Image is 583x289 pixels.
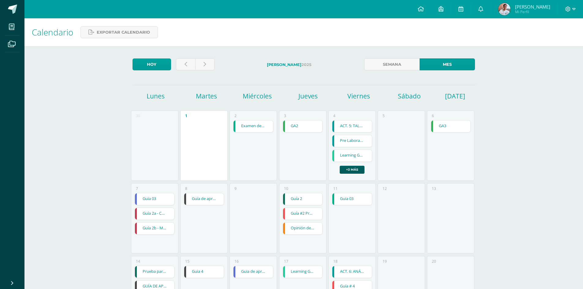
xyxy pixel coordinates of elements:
[332,120,372,132] a: ACT. 5: TALLERES DE ACOSO ESCOLAR
[283,266,323,278] a: Learning Guide 3
[383,113,385,118] div: 5
[515,4,550,10] span: [PERSON_NAME]
[284,186,288,191] div: 10
[284,259,288,264] div: 17
[185,259,189,264] div: 15
[283,266,323,278] div: Learning Guide 3 | Tarea
[80,26,158,38] a: Exportar calendario
[135,222,175,235] div: Guía 2b - Momentos y curtosis | Tarea
[332,135,372,147] div: Pre Laboratorio | Tarea
[332,150,372,162] div: Learning Guide 2 | Tarea
[233,92,282,100] h1: Miércoles
[515,9,550,14] span: Mi Perfil
[219,58,359,71] label: 2025
[283,193,323,205] a: Guía 2
[283,208,323,220] div: Guía #2 Prueba T | Tarea
[283,120,323,132] a: GA2
[432,259,436,264] div: 20
[184,193,224,205] div: Guía de aprendizaje 2 | Tarea
[383,186,387,191] div: 12
[283,193,323,205] div: Guía 2 | Tarea
[182,92,231,100] h1: Martes
[184,266,224,278] div: Guia 4 | Tarea
[133,58,171,70] a: Hoy
[332,266,372,278] div: ACT. 6: ANÁLISIS ESTADÍSTICO DE ENCUESTAS | Tarea
[332,135,372,147] a: Pre Laboratorio
[234,113,237,118] div: 2
[135,193,174,205] a: Guia 03
[267,62,301,67] strong: [PERSON_NAME]
[185,113,187,118] div: 1
[283,92,332,100] h1: Jueves
[135,193,175,205] div: Guia 03 | Tarea
[283,120,323,132] div: GA2 | Tarea
[136,259,140,264] div: 14
[431,120,471,132] a: GA3
[332,120,372,132] div: ACT. 5: TALLERES DE ACOSO ESCOLAR | Tarea
[136,186,138,191] div: 7
[332,266,372,278] a: ACT. 6: ANÁLISIS ESTADÍSTICO DE ENCUESTAS
[136,113,140,118] div: 30
[364,58,420,70] a: Semana
[234,259,239,264] div: 16
[184,266,224,278] a: Guia 4
[334,92,383,100] h1: Viernes
[332,193,372,205] div: Guia 03 | Tarea
[284,113,286,118] div: 3
[420,58,475,70] a: Mes
[234,120,273,132] a: Examen de unidad
[233,120,273,132] div: Examen de unidad | Tarea
[432,186,436,191] div: 13
[383,259,387,264] div: 19
[135,208,175,220] div: Guía 2a - Cálculo de la Asimetría. | Tarea
[184,193,224,205] a: Guía de aprendizaje 2
[97,27,150,38] span: Exportar calendario
[233,266,273,278] div: Guia de aprendizaje 2 | Tarea
[445,92,453,100] h1: [DATE]
[131,92,180,100] h1: Lunes
[333,113,335,118] div: 4
[333,259,338,264] div: 18
[283,222,323,235] div: Opinión de clase | Tarea
[340,166,364,174] a: +3 más
[498,3,510,15] img: ade57d62763eec9c10161ce75fa50eb0.png
[135,223,174,234] a: Guía 2b - Momentos y curtosis
[332,193,372,205] a: Guia 03
[185,186,187,191] div: 8
[283,223,323,234] a: Opinión de clase
[432,113,434,118] div: 6
[234,186,237,191] div: 9
[234,266,273,278] a: Guia de aprendizaje 2
[135,208,174,220] a: Guía 2a - Cálculo de la Asimetría.
[431,120,471,132] div: GA3 | Tarea
[32,26,73,38] span: Calendario
[135,266,174,278] a: Prueba parcial unidad 3
[332,150,372,161] a: Learning Guide 2
[385,92,434,100] h1: Sábado
[283,208,323,220] a: Guía #2 Prueba T
[333,186,338,191] div: 11
[135,266,175,278] div: Prueba parcial unidad 3 | Tarea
